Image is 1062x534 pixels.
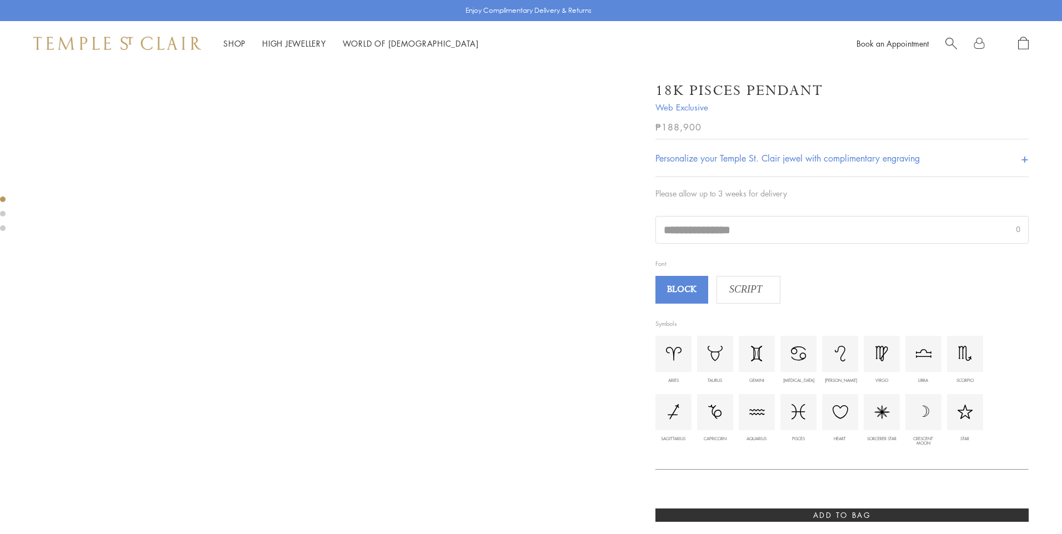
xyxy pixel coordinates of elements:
div: [PERSON_NAME] [825,379,855,383]
a: Open Shopping Bag [1018,37,1029,51]
img: Capricorn [708,405,722,419]
h4: Symbols [655,320,803,329]
img: Heart [874,405,890,419]
span: Add to bag [813,509,871,521]
h4: + [1021,148,1029,168]
p: Enjoy Complimentary Delivery & Returns [465,5,592,16]
img: Aquarius [749,409,765,415]
h1: 18K Pisces Pendant [655,81,823,100]
p: Please allow up to 3 weeks for delivery [655,188,1029,199]
img: Heart [833,405,848,419]
a: Book an Appointment [856,38,929,49]
span: 0 [1016,223,1020,236]
div: SAGITTARIUS [658,437,689,441]
div: STAR [950,437,980,441]
img: Sagittarius [668,404,679,420]
img: Scorpio [958,346,971,361]
img: Taurus [708,346,723,361]
a: ShopShop [223,38,246,49]
div: SCORPIO [950,379,980,383]
div: CAPRICORN [700,437,730,441]
div: TAURUS [700,379,730,383]
div: [MEDICAL_DATA] [783,379,814,383]
img: Virgo [875,346,888,361]
div: PISCES [783,437,814,441]
h4: Personalize your Temple St. Clair jewel with complimentary engraving [655,152,920,165]
div: ARIES [658,379,689,383]
span: ₱188,900 [655,120,702,134]
img: Aries [666,347,682,361]
div: GEMINI [742,379,772,383]
div: SORCERER STAR [866,437,897,441]
span: BLOCK [657,281,707,298]
a: Search [945,37,957,51]
a: World of [DEMOGRAPHIC_DATA]World of [DEMOGRAPHIC_DATA] [343,38,479,49]
div: CRESCENT MOON [908,437,939,441]
img: Temple St. Clair [33,37,201,50]
span: Web Exclusive [655,100,1029,114]
img: Star [958,405,973,419]
img: Gemini [751,346,763,361]
div: VIRGO [866,379,897,383]
img: Leo [835,346,845,361]
img: Pisces [792,404,805,420]
img: Cancer [791,346,806,361]
div: LIBRA [908,379,939,383]
a: High JewelleryHigh Jewellery [262,38,326,49]
h4: Font [655,260,803,269]
nav: Main navigation [223,37,479,51]
span: SCRIPT [717,281,774,298]
div: ☽ [905,394,941,430]
div: HEART [825,437,855,441]
button: Add to bag [655,508,1029,522]
div: AQUARIUS [742,437,772,441]
img: Libra [916,349,931,358]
